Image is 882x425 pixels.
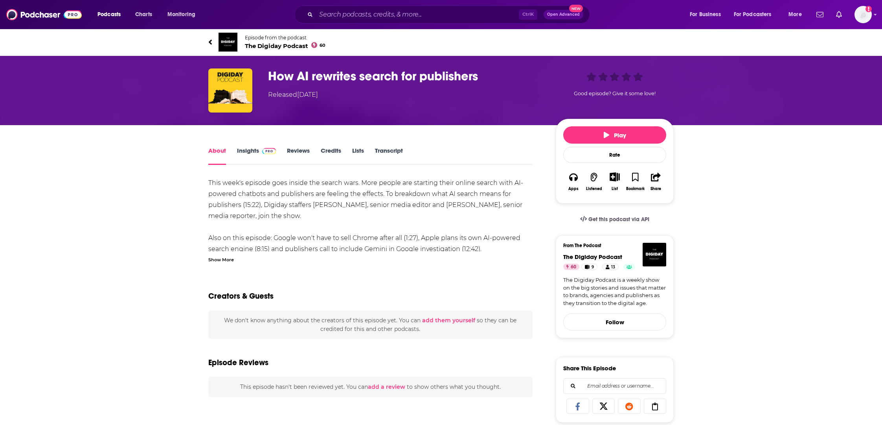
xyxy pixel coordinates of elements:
span: Get this podcast via API [588,216,649,223]
h3: Share This Episode [563,364,616,372]
span: New [569,5,583,12]
div: Apps [568,187,579,191]
img: How AI rewrites search for publishers [208,68,252,113]
button: Open AdvancedNew [544,10,583,19]
img: The Digiday Podcast [643,243,666,266]
span: More [788,9,802,20]
button: Show More Button [606,172,623,181]
input: Email address or username... [570,379,660,394]
button: Play [563,126,666,144]
a: Copy Link [644,399,667,414]
a: The Digiday PodcastEpisode from the podcastThe Digiday Podcast60 [208,33,441,52]
span: Play [604,131,626,139]
span: Logged in as LindaBurns [854,6,872,23]
div: Search podcasts, credits, & more... [302,6,597,24]
button: open menu [684,8,731,21]
a: Charts [130,8,157,21]
img: User Profile [854,6,872,23]
button: Listened [584,167,604,196]
span: Episode from the podcast [245,35,325,41]
button: Share [646,167,666,196]
button: open menu [783,8,812,21]
a: 9 [581,264,597,270]
span: The Digiday Podcast [245,42,325,50]
a: Reviews [287,147,310,165]
div: Bookmark [626,187,645,191]
span: For Business [690,9,721,20]
button: add them yourself [422,317,475,323]
span: Open Advanced [547,13,580,17]
a: Share on Reddit [618,399,641,414]
button: open menu [92,8,131,21]
img: The Digiday Podcast [219,33,237,52]
span: We don't know anything about the creators of this episode yet . You can so they can be credited f... [224,317,516,333]
span: This episode hasn't been reviewed yet. You can to show others what you thought. [240,383,501,390]
div: Rate [563,147,666,163]
button: open menu [729,8,783,21]
a: Share on X/Twitter [592,399,615,414]
button: Show profile menu [854,6,872,23]
svg: Add a profile image [865,6,872,12]
img: Podchaser Pro [262,148,276,154]
div: Show More ButtonList [605,167,625,196]
img: Podchaser - Follow, Share and Rate Podcasts [6,7,82,22]
div: This week's episode goes inside the search wars. More people are starting their online search wit... [208,177,533,255]
h1: How AI rewrites search for publishers [268,68,543,84]
a: About [208,147,226,165]
div: Released [DATE] [268,90,318,100]
span: Podcasts [97,9,121,20]
h3: Episode Reviews [208,358,268,368]
span: Good episode? Give it some love! [574,91,656,96]
div: List [612,186,618,191]
button: add a review [368,382,405,391]
span: Ctrl K [519,9,537,20]
a: Transcript [375,147,403,165]
button: open menu [162,8,206,21]
span: For Podcasters [734,9,772,20]
a: Lists [352,147,364,165]
a: Show notifications dropdown [833,8,845,21]
span: 13 [611,263,615,271]
span: 60 [571,263,576,271]
a: Get this podcast via API [574,210,656,229]
span: Charts [135,9,152,20]
span: 60 [320,44,325,47]
div: Share [650,187,661,191]
a: The Digiday Podcast is a weekly show on the big stories and issues that matter to brands, agencie... [563,276,666,307]
a: InsightsPodchaser Pro [237,147,276,165]
button: Follow [563,313,666,331]
span: Monitoring [167,9,195,20]
a: The Digiday Podcast [563,253,622,261]
input: Search podcasts, credits, & more... [316,8,519,21]
button: Bookmark [625,167,645,196]
a: 13 [602,264,619,270]
a: Share on Facebook [566,399,589,414]
a: Show notifications dropdown [813,8,827,21]
a: 60 [563,264,579,270]
span: 9 [592,263,594,271]
button: Apps [563,167,584,196]
h2: Creators & Guests [208,291,274,301]
div: Search followers [563,378,666,394]
h3: From The Podcast [563,243,660,248]
a: Credits [321,147,341,165]
div: Listened [586,187,602,191]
